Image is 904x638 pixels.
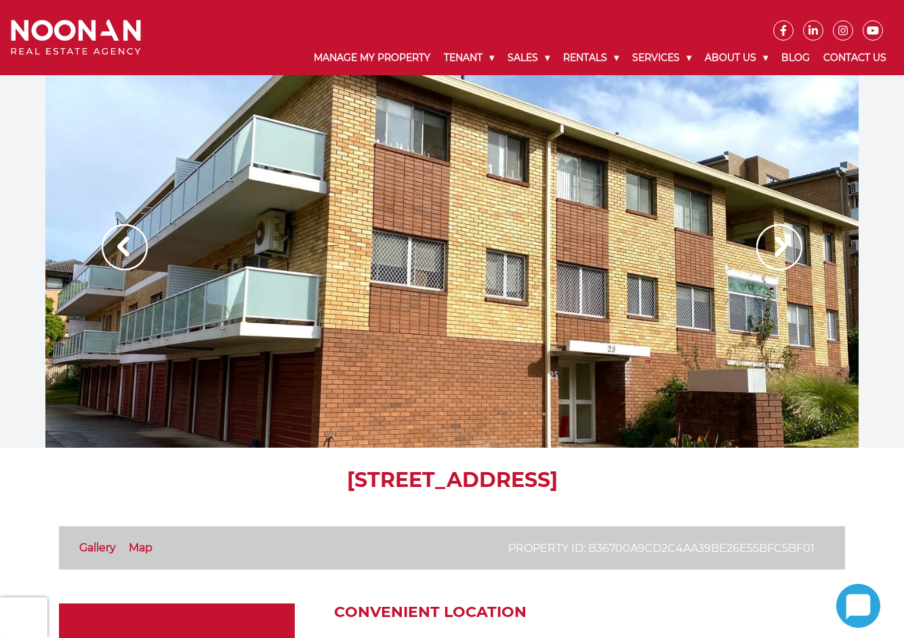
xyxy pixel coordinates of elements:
[334,603,845,621] h2: Convenient Location
[625,41,698,75] a: Services
[437,41,501,75] a: Tenant
[817,41,893,75] a: Contact Us
[501,41,556,75] a: Sales
[129,541,152,554] a: Map
[698,41,775,75] a: About Us
[79,541,116,554] a: Gallery
[775,41,817,75] a: Blog
[59,468,845,492] h1: [STREET_ADDRESS]
[508,540,815,557] p: Property ID: b36700a9cd2c4aa39be26e55bfc5bf01
[756,224,802,270] img: Arrow slider
[102,224,148,270] img: Arrow slider
[556,41,625,75] a: Rentals
[307,41,437,75] a: Manage My Property
[11,20,141,56] img: Noonan Real Estate Agency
